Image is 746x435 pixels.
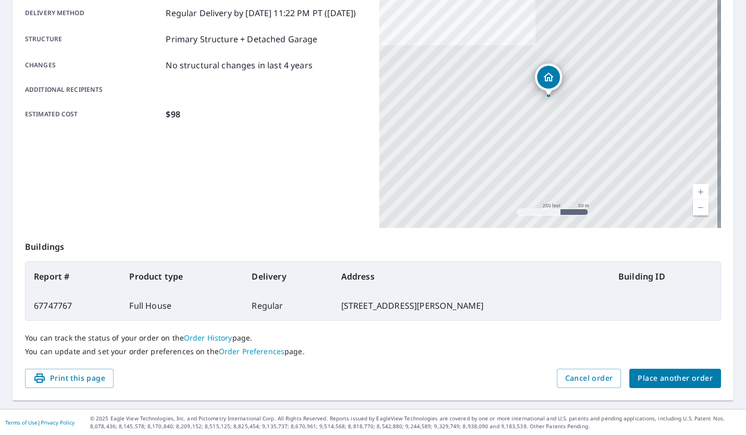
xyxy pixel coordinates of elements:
th: Building ID [610,262,720,291]
a: Order History [184,333,232,343]
p: You can track the status of your order on the page. [25,333,721,343]
span: Place another order [638,372,713,385]
td: 67747767 [26,291,121,320]
td: [STREET_ADDRESS][PERSON_NAME] [333,291,610,320]
td: Regular [243,291,332,320]
div: Dropped pin, building 1, Residential property, 1669 Mason Knoll Rd Saint Louis, MO 63131 [535,64,562,96]
a: Terms of Use [5,419,38,426]
p: Estimated cost [25,108,161,120]
span: Print this page [33,372,105,385]
p: Primary Structure + Detached Garage [166,33,317,45]
a: Order Preferences [219,346,284,356]
button: Print this page [25,369,114,388]
p: Delivery method [25,7,161,19]
th: Report # [26,262,121,291]
th: Product type [121,262,243,291]
p: Regular Delivery by [DATE] 11:22 PM PT ([DATE]) [166,7,356,19]
a: Privacy Policy [41,419,74,426]
p: Changes [25,59,161,71]
span: Cancel order [565,372,613,385]
p: No structural changes in last 4 years [166,59,313,71]
p: You can update and set your order preferences on the page. [25,347,721,356]
button: Place another order [629,369,721,388]
td: Full House [121,291,243,320]
a: Current Level 17, Zoom In [693,184,708,200]
p: | [5,419,74,426]
button: Cancel order [557,369,621,388]
a: Current Level 17, Zoom Out [693,200,708,215]
th: Delivery [243,262,332,291]
p: Structure [25,33,161,45]
p: Buildings [25,228,721,261]
p: Additional recipients [25,85,161,94]
p: © 2025 Eagle View Technologies, Inc. and Pictometry International Corp. All Rights Reserved. Repo... [90,415,741,430]
th: Address [333,262,610,291]
p: $98 [166,108,180,120]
